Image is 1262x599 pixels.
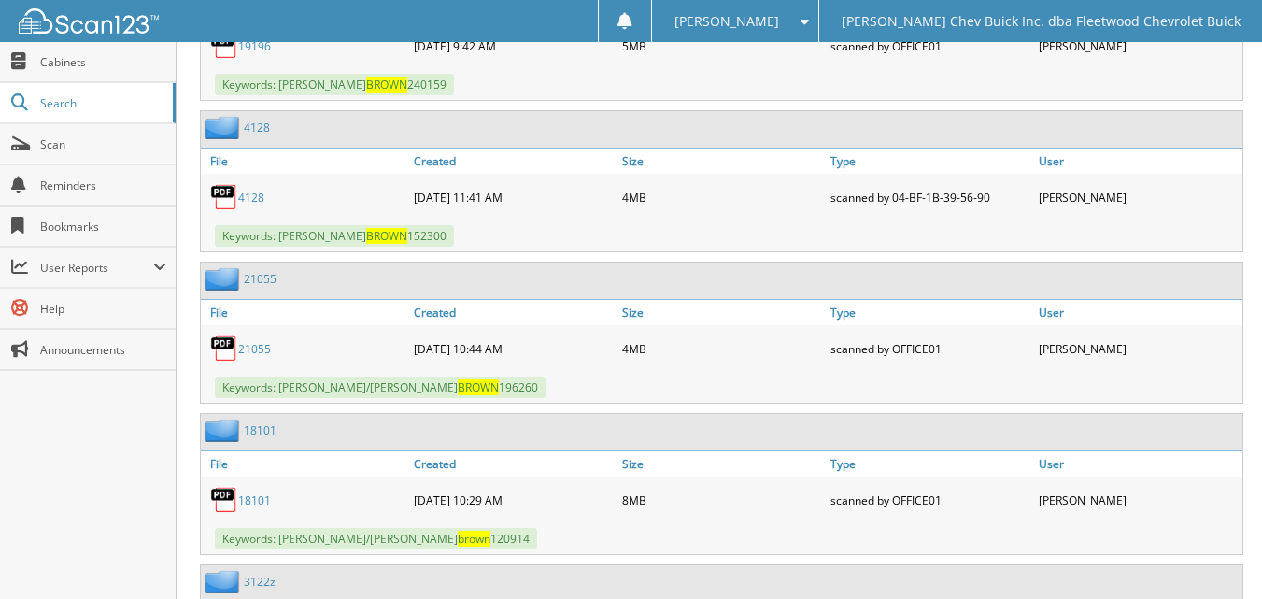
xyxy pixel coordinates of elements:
[366,77,407,93] span: BROWN
[826,178,1034,216] div: scanned by 04-BF-1B-39-56-90
[617,330,826,367] div: 4MB
[617,300,826,325] a: Size
[205,267,244,291] img: folder2.png
[1034,178,1242,216] div: [PERSON_NAME]
[409,481,617,519] div: [DATE] 10:29 AM
[617,149,826,174] a: Size
[826,27,1034,64] div: scanned by OFFICE01
[210,335,238,363] img: PDF.png
[40,219,166,235] span: Bookmarks
[40,342,166,358] span: Announcements
[409,451,617,477] a: Created
[215,225,454,247] span: Keywords: [PERSON_NAME] 152300
[244,271,277,287] a: 21055
[205,116,244,139] img: folder2.png
[1034,330,1242,367] div: [PERSON_NAME]
[1034,27,1242,64] div: [PERSON_NAME]
[244,120,270,135] a: 4128
[1034,300,1242,325] a: User
[210,486,238,514] img: PDF.png
[409,178,617,216] div: [DATE] 11:41 AM
[366,228,407,244] span: BROWN
[842,16,1241,27] span: [PERSON_NAME] Chev Buick Inc. dba Fleetwood Chevrolet Buick
[40,54,166,70] span: Cabinets
[1034,149,1242,174] a: User
[826,451,1034,477] a: Type
[409,300,617,325] a: Created
[201,149,409,174] a: File
[201,451,409,477] a: File
[205,570,244,593] img: folder2.png
[238,190,264,206] a: 4128
[40,178,166,193] span: Reminders
[1034,481,1242,519] div: [PERSON_NAME]
[19,8,159,34] img: scan123-logo-white.svg
[826,300,1034,325] a: Type
[826,481,1034,519] div: scanned by OFFICE01
[40,301,166,317] span: Help
[617,178,826,216] div: 4MB
[215,74,454,95] span: Keywords: [PERSON_NAME] 240159
[1034,451,1242,477] a: User
[201,300,409,325] a: File
[205,419,244,442] img: folder2.png
[826,149,1034,174] a: Type
[215,528,537,549] span: Keywords: [PERSON_NAME]/[PERSON_NAME] 120914
[409,27,617,64] div: [DATE] 9:42 AM
[458,531,490,547] span: brown
[40,136,166,152] span: Scan
[210,32,238,60] img: PDF.png
[244,574,276,590] a: 3122z
[826,330,1034,367] div: scanned by OFFICE01
[617,481,826,519] div: 8MB
[409,330,617,367] div: [DATE] 10:44 AM
[1169,509,1262,599] iframe: Chat Widget
[210,183,238,211] img: PDF.png
[458,379,499,395] span: BROWN
[238,341,271,357] a: 21055
[40,260,153,276] span: User Reports
[238,492,271,508] a: 18101
[40,95,163,111] span: Search
[674,16,779,27] span: [PERSON_NAME]
[617,27,826,64] div: 5MB
[215,377,546,398] span: Keywords: [PERSON_NAME]/[PERSON_NAME] 196260
[409,149,617,174] a: Created
[617,451,826,477] a: Size
[238,38,271,54] a: 19196
[244,422,277,438] a: 18101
